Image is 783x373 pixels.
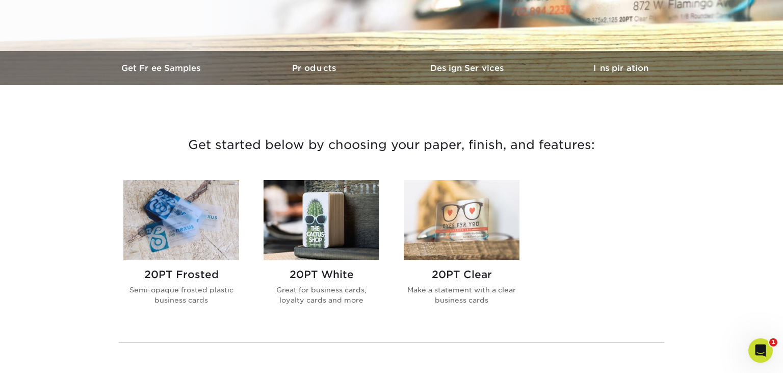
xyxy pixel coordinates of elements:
iframe: Intercom live chat [748,338,773,363]
h3: Get started below by choosing your paper, finish, and features: [93,122,690,168]
img: 20PT Clear Plastic Cards [404,180,519,260]
a: 20PT White Plastic Cards 20PT White Great for business cards, loyalty cards and more [264,180,379,322]
span: 1 [769,338,777,346]
img: 20PT White Plastic Cards [264,180,379,260]
img: 20PT Frosted Plastic Cards [123,180,239,260]
h2: 20PT Frosted [123,268,239,281]
a: Products [239,51,391,85]
a: 20PT Frosted Plastic Cards 20PT Frosted Semi-opaque frosted plastic business cards [123,180,239,322]
h3: Products [239,63,391,73]
a: 20PT Clear Plastic Cards 20PT Clear Make a statement with a clear business cards [404,180,519,322]
p: Semi-opaque frosted plastic business cards [123,285,239,306]
h2: 20PT White [264,268,379,281]
h2: 20PT Clear [404,268,519,281]
a: Design Services [391,51,544,85]
h3: Inspiration [544,63,697,73]
a: Get Free Samples [86,51,239,85]
h3: Design Services [391,63,544,73]
a: Inspiration [544,51,697,85]
h3: Get Free Samples [86,63,239,73]
p: Make a statement with a clear business cards [404,285,519,306]
p: Great for business cards, loyalty cards and more [264,285,379,306]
